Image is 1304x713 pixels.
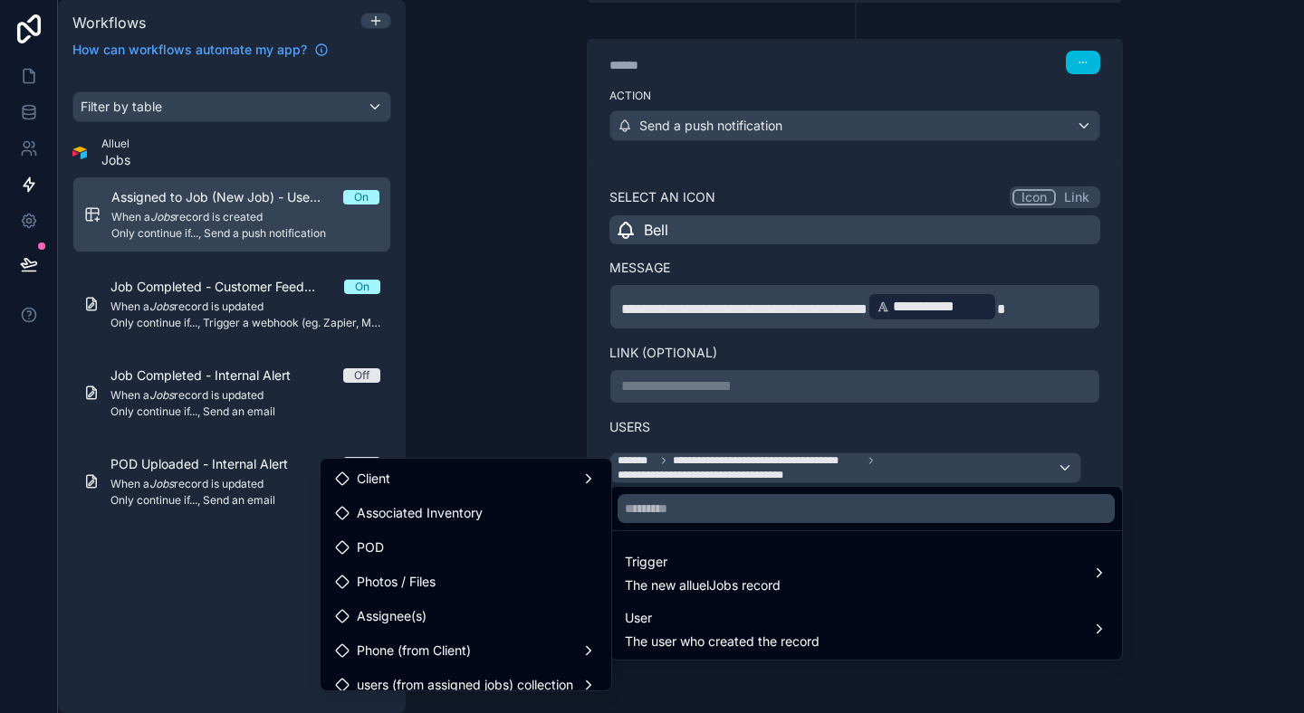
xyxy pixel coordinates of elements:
[625,576,781,594] span: The new alluelJobs record
[357,640,471,661] span: Phone (from Client)
[357,605,427,627] span: Assignee(s)
[357,502,483,524] span: Associated Inventory
[357,571,436,593] span: Photos / Files
[357,537,384,558] span: POD
[625,632,820,651] span: The user who created the record
[357,674,573,696] span: users (from assigned jobs) collection
[625,551,781,573] span: Trigger
[625,607,820,629] span: User
[357,468,390,490] span: Client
